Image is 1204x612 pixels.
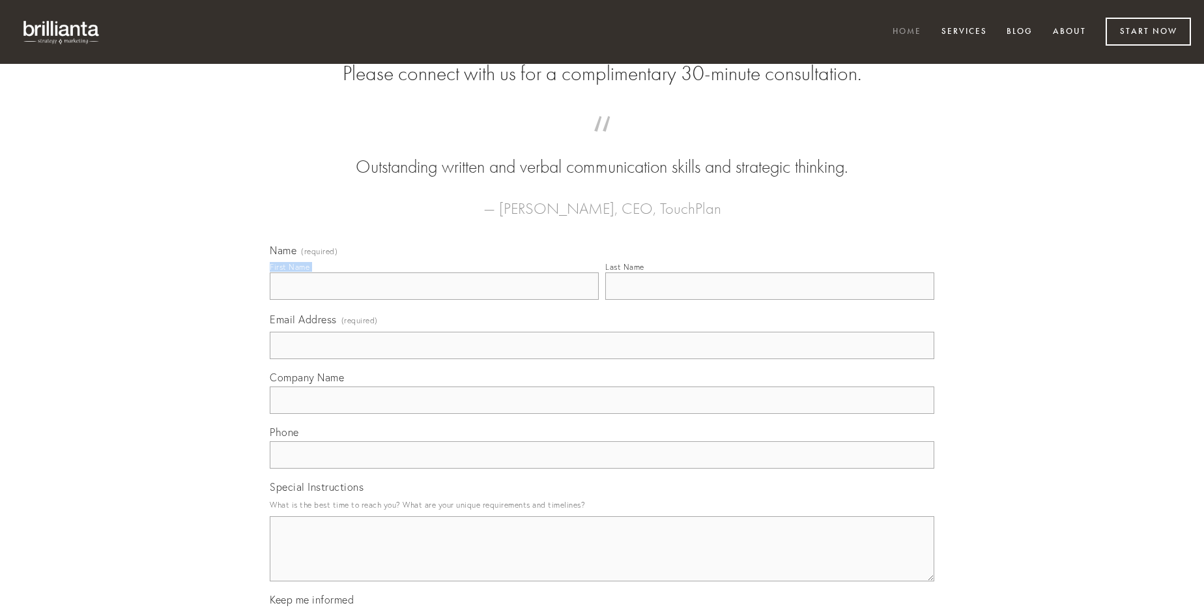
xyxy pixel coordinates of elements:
[270,426,299,439] span: Phone
[13,13,111,51] img: brillianta - research, strategy, marketing
[270,244,296,257] span: Name
[270,593,354,606] span: Keep me informed
[270,480,364,493] span: Special Instructions
[301,248,337,255] span: (required)
[605,262,644,272] div: Last Name
[341,312,378,329] span: (required)
[933,22,996,43] a: Services
[270,262,309,272] div: First Name
[291,180,913,222] figcaption: — [PERSON_NAME], CEO, TouchPlan
[1044,22,1095,43] a: About
[998,22,1041,43] a: Blog
[270,313,337,326] span: Email Address
[270,496,934,514] p: What is the best time to reach you? What are your unique requirements and timelines?
[270,61,934,86] h2: Please connect with us for a complimentary 30-minute consultation.
[884,22,930,43] a: Home
[270,371,344,384] span: Company Name
[291,129,913,154] span: “
[291,129,913,180] blockquote: Outstanding written and verbal communication skills and strategic thinking.
[1106,18,1191,46] a: Start Now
